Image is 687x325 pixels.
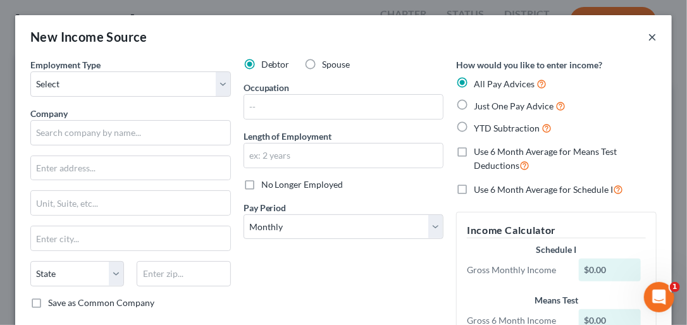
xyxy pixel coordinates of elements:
div: Means Test [467,294,646,307]
div: New Income Source [30,28,147,46]
span: Company [30,108,68,119]
span: Just One Pay Advice [474,101,554,111]
span: Save as Common Company [48,297,154,308]
span: 1 [670,282,680,292]
h5: Income Calculator [467,223,646,238]
input: Search company by name... [30,120,231,145]
label: How would you like to enter income? [456,58,602,71]
span: Debtor [261,59,290,70]
label: Length of Employment [244,130,332,143]
span: Use 6 Month Average for Means Test Deductions [474,146,617,171]
span: All Pay Advices [474,78,535,89]
span: Spouse [323,59,350,70]
span: Employment Type [30,59,101,70]
label: Occupation [244,81,290,94]
iframe: Intercom live chat [644,282,674,312]
div: Schedule I [467,243,646,256]
span: Pay Period [244,202,287,213]
div: $0.00 [579,259,641,281]
input: Enter zip... [137,261,230,286]
span: Use 6 Month Average for Schedule I [474,184,613,195]
span: No Longer Employed [261,179,343,190]
input: Enter city... [31,226,230,250]
input: Unit, Suite, etc... [31,191,230,215]
input: Enter address... [31,156,230,180]
span: YTD Subtraction [474,123,540,133]
input: ex: 2 years [244,144,443,168]
input: -- [244,95,443,119]
div: Gross Monthly Income [461,264,572,276]
button: × [648,29,657,44]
